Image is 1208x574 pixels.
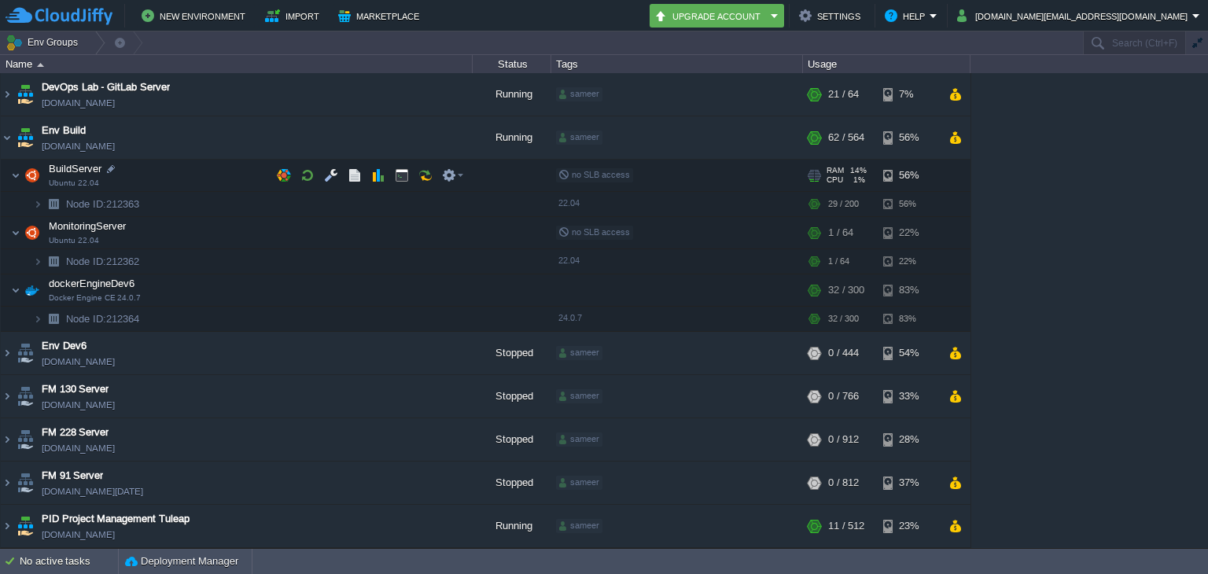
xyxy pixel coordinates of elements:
[883,332,934,374] div: 54%
[42,95,115,111] a: [DOMAIN_NAME]
[883,217,934,248] div: 22%
[6,31,83,53] button: Env Groups
[1,462,13,504] img: AMDAwAAAACH5BAEAAAAALAAAAAABAAEAAAICRAEAOw==
[33,307,42,331] img: AMDAwAAAACH5BAEAAAAALAAAAAABAAEAAAICRAEAOw==
[556,346,602,360] div: sameer
[828,418,859,461] div: 0 / 912
[42,138,115,154] span: [DOMAIN_NAME]
[21,274,43,306] img: AMDAwAAAACH5BAEAAAAALAAAAAABAAEAAAICRAEAOw==
[849,175,865,185] span: 1%
[42,511,190,527] a: PID Project Management Tuleap
[21,217,43,248] img: AMDAwAAAACH5BAEAAAAALAAAAAABAAEAAAICRAEAOw==
[1,116,13,159] img: AMDAwAAAACH5BAEAAAAALAAAAAABAAEAAAICRAEAOw==
[64,312,142,326] a: Node ID:212364
[558,198,580,208] span: 22.04
[64,197,142,211] a: Node ID:212363
[14,116,36,159] img: AMDAwAAAACH5BAEAAAAALAAAAAABAAEAAAICRAEAOw==
[14,332,36,374] img: AMDAwAAAACH5BAEAAAAALAAAAAABAAEAAAICRAEAOw==
[883,307,934,331] div: 83%
[42,192,64,216] img: AMDAwAAAACH5BAEAAAAALAAAAAABAAEAAAICRAEAOw==
[883,274,934,306] div: 83%
[33,249,42,274] img: AMDAwAAAACH5BAEAAAAALAAAAAABAAEAAAICRAEAOw==
[883,418,934,461] div: 28%
[558,170,630,179] span: no SLB access
[828,116,864,159] div: 62 / 564
[66,313,106,325] span: Node ID:
[37,63,44,67] img: AMDAwAAAACH5BAEAAAAALAAAAAABAAEAAAICRAEAOw==
[42,123,86,138] a: Env Build
[473,505,551,547] div: Running
[828,462,859,504] div: 0 / 812
[883,505,934,547] div: 23%
[883,73,934,116] div: 7%
[558,227,630,237] span: no SLB access
[552,55,802,73] div: Tags
[47,219,128,233] span: MonitoringServer
[828,274,864,306] div: 32 / 300
[42,249,64,274] img: AMDAwAAAACH5BAEAAAAALAAAAAABAAEAAAICRAEAOw==
[850,166,867,175] span: 14%
[473,55,551,73] div: Status
[558,256,580,265] span: 22.04
[828,73,859,116] div: 21 / 64
[14,505,36,547] img: AMDAwAAAACH5BAEAAAAALAAAAAABAAEAAAICRAEAOw==
[556,476,602,490] div: sameer
[42,381,109,397] a: FM 130 Server
[42,338,87,354] a: Env Dev6
[883,375,934,418] div: 33%
[42,484,143,499] span: [DOMAIN_NAME][DATE]
[885,6,930,25] button: Help
[828,332,859,374] div: 0 / 444
[957,6,1192,25] button: [DOMAIN_NAME][EMAIL_ADDRESS][DOMAIN_NAME]
[828,217,853,248] div: 1 / 64
[828,249,849,274] div: 1 / 64
[473,332,551,374] div: Stopped
[42,440,115,456] span: [DOMAIN_NAME]
[42,468,103,484] span: FM 91 Server
[883,249,934,274] div: 22%
[66,256,106,267] span: Node ID:
[11,274,20,306] img: AMDAwAAAACH5BAEAAAAALAAAAAABAAEAAAICRAEAOw==
[473,418,551,461] div: Stopped
[1,375,13,418] img: AMDAwAAAACH5BAEAAAAALAAAAAABAAEAAAICRAEAOw==
[14,462,36,504] img: AMDAwAAAACH5BAEAAAAALAAAAAABAAEAAAICRAEAOw==
[47,163,104,175] a: BuildServerUbuntu 22.04
[49,236,99,245] span: Ubuntu 22.04
[883,160,934,191] div: 56%
[66,198,106,210] span: Node ID:
[556,519,602,533] div: sameer
[828,192,859,216] div: 29 / 200
[799,6,865,25] button: Settings
[64,197,142,211] span: 212363
[64,312,142,326] span: 212364
[338,6,424,25] button: Marketplace
[42,307,64,331] img: AMDAwAAAACH5BAEAAAAALAAAAAABAAEAAAICRAEAOw==
[21,160,43,191] img: AMDAwAAAACH5BAEAAAAALAAAAAABAAEAAAICRAEAOw==
[654,6,766,25] button: Upgrade Account
[47,220,128,232] a: MonitoringServerUbuntu 22.04
[828,375,859,418] div: 0 / 766
[47,278,137,289] a: dockerEngineDev6Docker Engine CE 24.0.7
[20,549,118,574] div: No active tasks
[14,375,36,418] img: AMDAwAAAACH5BAEAAAAALAAAAAABAAEAAAICRAEAOw==
[14,73,36,116] img: AMDAwAAAACH5BAEAAAAALAAAAAABAAEAAAICRAEAOw==
[42,425,109,440] a: FM 228 Server
[827,166,844,175] span: RAM
[64,255,142,268] a: Node ID:212362
[14,418,36,461] img: AMDAwAAAACH5BAEAAAAALAAAAAABAAEAAAICRAEAOw==
[804,55,970,73] div: Usage
[49,293,141,303] span: Docker Engine CE 24.0.7
[49,178,99,188] span: Ubuntu 22.04
[828,307,859,331] div: 32 / 300
[1,73,13,116] img: AMDAwAAAACH5BAEAAAAALAAAAAABAAEAAAICRAEAOw==
[473,116,551,159] div: Running
[883,116,934,159] div: 56%
[827,175,843,185] span: CPU
[47,162,104,175] span: BuildServer
[558,313,582,322] span: 24.0.7
[47,277,137,290] span: dockerEngineDev6
[42,79,170,95] a: DevOps Lab - GitLab Server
